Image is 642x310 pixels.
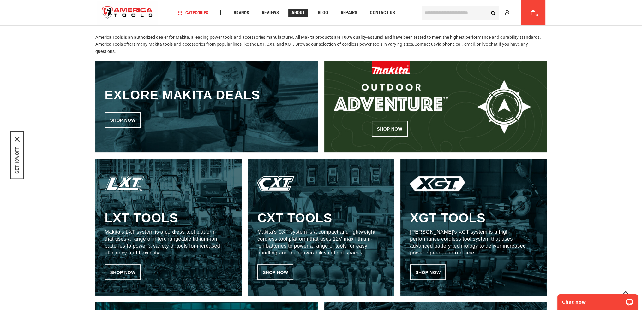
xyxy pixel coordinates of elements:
button: GET 10% OFF [15,147,20,173]
span: Blog [317,10,328,15]
span: Brands [233,10,249,15]
h3: CXT tools [257,210,332,225]
button: Search [487,7,499,19]
a: Shop now [410,264,446,280]
span: 0 [536,14,538,17]
img: XGT Tools Icon [410,176,465,191]
a: Categories [175,9,211,17]
p: Makita's LXT system is a cordless tool platform that uses a range of interchangeable lithium-ion ... [105,229,223,256]
span: Repairs [340,10,357,15]
h3: Exlore makita deals [105,87,260,102]
span: Reviews [261,10,279,15]
button: Close [15,137,20,142]
p: America Tools is an authorized dealer for Makita, a leading power tools and accessories manufactu... [91,34,552,55]
img: America Tools [97,1,158,25]
img: CXT Tools Icon [257,176,301,191]
a: Contact Us [367,9,398,17]
span: Categories [178,10,208,15]
h3: LXT tools [105,210,178,225]
p: [PERSON_NAME]'s XGT system is a high-performance cordless tool system that uses advanced battery ... [410,229,528,256]
img: Outdoor Adventure icon [477,80,531,134]
a: Blog [315,9,331,17]
a: Shop now [257,264,293,280]
a: Repairs [338,9,360,17]
img: Outdoor Adventure TM [334,82,448,111]
a: Reviews [259,9,281,17]
img: LXT Tools Icon [105,176,144,191]
a: Shop now [372,121,408,137]
a: About [288,9,308,17]
a: Shop now [105,264,141,280]
a: Contact us [414,42,436,47]
span: Contact Us [369,10,395,15]
a: Brands [231,9,252,17]
p: Makita's CXT system is a compact and lightweight cordless tool platform that uses 12V max lithium... [257,229,375,256]
svg: close icon [15,137,20,142]
iframe: LiveChat chat widget [553,290,642,310]
span: About [291,10,305,15]
h3: XGT tools [410,210,485,225]
a: store logo [97,1,158,25]
img: Makita logo [372,61,410,74]
a: Shop now [105,112,141,128]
